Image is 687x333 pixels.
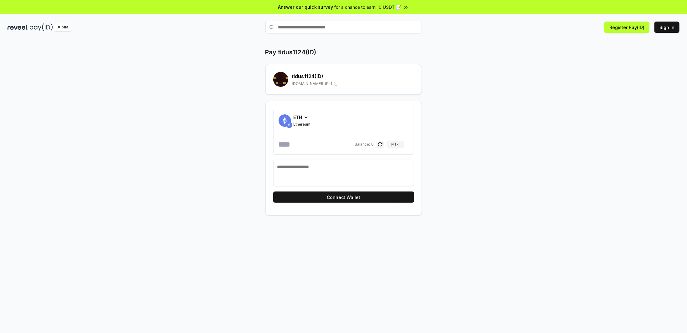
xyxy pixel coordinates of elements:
h1: Pay tidus1124(ID) [265,48,316,57]
span: Ethereum [294,122,311,127]
h2: tidus1124 (ID) [292,72,414,80]
img: ETH.svg [286,122,292,128]
span: ETH [294,114,302,121]
img: pay_id [30,23,53,31]
span: 0 [372,142,374,147]
span: [DOMAIN_NAME][URL] [292,81,332,86]
div: Alpha [54,23,72,31]
button: Connect Wallet [273,191,414,203]
button: Register Pay(ID) [604,22,649,33]
span: Balance: [355,142,370,147]
button: Max [387,141,404,148]
button: Sign In [654,22,679,33]
img: reveel_dark [8,23,28,31]
span: for a chance to earn 10 USDT 📝 [335,4,402,10]
span: Answer our quick survey [278,4,333,10]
